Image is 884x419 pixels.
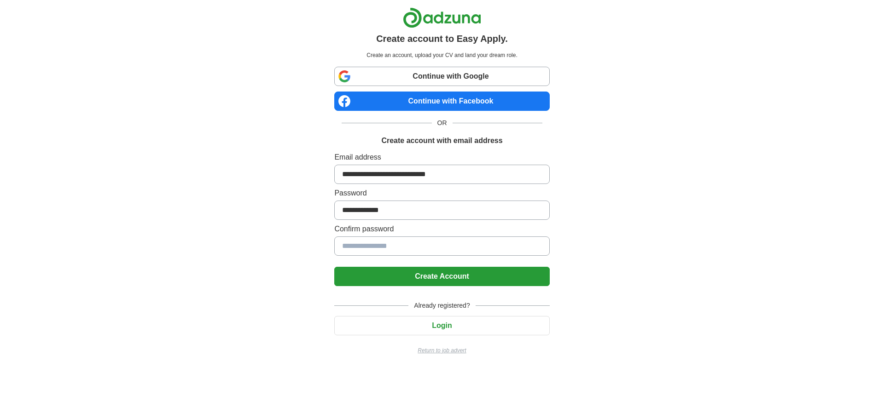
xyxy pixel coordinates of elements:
[408,301,475,310] span: Already registered?
[334,92,549,111] a: Continue with Facebook
[403,7,481,28] img: Adzuna logo
[334,267,549,286] button: Create Account
[334,346,549,355] a: Return to job advert
[336,51,547,59] p: Create an account, upload your CV and land your dream role.
[334,321,549,329] a: Login
[381,135,502,146] h1: Create account with email address
[334,224,549,235] label: Confirm password
[334,188,549,199] label: Password
[334,316,549,335] button: Login
[376,32,508,46] h1: Create account to Easy Apply.
[334,152,549,163] label: Email address
[334,67,549,86] a: Continue with Google
[432,118,453,128] span: OR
